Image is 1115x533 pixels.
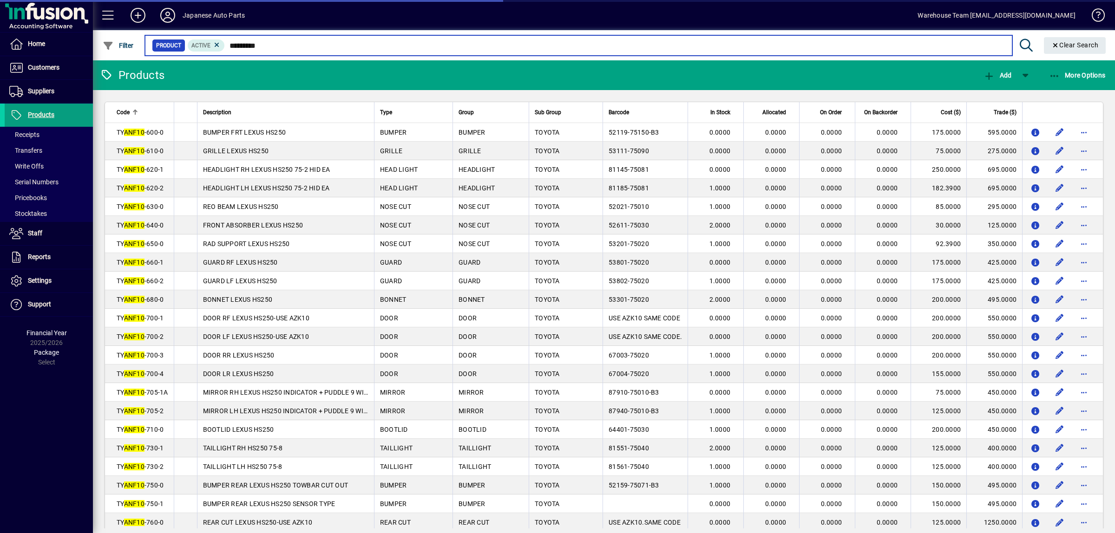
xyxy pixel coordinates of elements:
span: 0.0000 [877,370,898,377]
span: TOYOTA [535,240,560,247]
span: TY -610-0 [117,147,164,155]
span: TY -660-2 [117,277,164,285]
span: NOSE CUT [380,221,411,229]
button: More options [1076,255,1091,270]
em: ANF10 [124,240,144,247]
span: 0.0000 [877,277,898,285]
a: Reports [5,246,93,269]
span: NOSE CUT [380,240,411,247]
button: More options [1076,273,1091,288]
div: Description [203,107,368,117]
span: 1.0000 [709,240,731,247]
td: 250.0000 [911,160,966,179]
em: ANF10 [124,370,144,377]
span: Add [984,71,1011,79]
button: More options [1076,403,1091,418]
button: More options [1076,292,1091,307]
span: 81185-75081 [609,184,649,192]
td: 495.0000 [966,290,1022,309]
div: Type [380,107,447,117]
span: Allocated [762,107,786,117]
td: 175.0000 [911,272,966,290]
span: 0.0000 [765,184,787,192]
span: GUARD RF LEXUS HS250 [203,259,278,266]
td: 200.0000 [911,346,966,364]
span: DOOR RF LEXUS HS250-USE AZK10 [203,314,309,322]
span: TY -620-1 [117,166,164,173]
span: 53111-75090 [609,147,649,155]
span: On Order [820,107,842,117]
td: 200.0000 [911,290,966,309]
span: Products [28,111,54,118]
span: Support [28,300,51,308]
span: 0.0000 [765,147,787,155]
td: 182.3900 [911,179,966,197]
span: 52611-75030 [609,221,649,229]
span: BONNET [380,296,407,303]
span: DOOR LF LEXUS HS250-USE AZK10 [203,333,309,340]
span: Cost ($) [941,107,961,117]
div: Allocated [749,107,794,117]
span: HEADLIGHT LH LEXUS HS250 75-2 HID EA [203,184,330,192]
span: Serial Numbers [9,178,59,186]
span: 0.0000 [765,277,787,285]
span: 0.0000 [877,333,898,340]
button: More options [1076,366,1091,381]
span: NOSE CUT [459,203,490,210]
span: Staff [28,229,42,237]
span: HEAD LIGHT [380,184,418,192]
button: Edit [1052,366,1067,381]
td: 425.0000 [966,253,1022,272]
button: Edit [1052,422,1067,437]
button: More options [1076,329,1091,344]
button: Edit [1052,218,1067,233]
span: 0.0000 [821,314,842,322]
em: ANF10 [124,314,144,322]
span: HEAD LIGHT [380,166,418,173]
span: TOYOTA [535,166,560,173]
span: DOOR [459,370,477,377]
span: 0.0000 [877,147,898,155]
span: USE AZK10 SAME CODE. [609,333,682,340]
em: ANF10 [124,277,144,285]
td: 425.0000 [966,272,1022,290]
span: 67003-75020 [609,351,649,359]
span: TOYOTA [535,277,560,285]
span: Trade ($) [994,107,1017,117]
a: Knowledge Base [1085,2,1103,32]
span: TOYOTA [535,259,560,266]
button: More options [1076,199,1091,214]
div: Warehouse Team [EMAIL_ADDRESS][DOMAIN_NAME] [918,8,1076,23]
button: Edit [1052,385,1067,400]
span: GUARD [380,259,402,266]
button: More options [1076,125,1091,140]
button: More options [1076,162,1091,177]
span: Code [117,107,130,117]
span: 0.0000 [877,129,898,136]
span: 0.0000 [821,129,842,136]
span: NOSE CUT [459,240,490,247]
span: BONNET [459,296,485,303]
span: TY -600-0 [117,129,164,136]
span: 0.0000 [877,314,898,322]
span: MIRROR [380,389,406,396]
td: 295.0000 [966,197,1022,216]
td: 350.0000 [966,234,1022,253]
span: TY -680-0 [117,296,164,303]
button: More options [1076,385,1091,400]
span: DOOR [380,351,398,359]
span: 0.0000 [821,277,842,285]
span: 1.0000 [709,370,731,377]
button: More Options [1047,67,1108,84]
a: Settings [5,269,93,292]
span: 0.0000 [709,147,731,155]
td: 550.0000 [966,327,1022,346]
span: 0.0000 [877,240,898,247]
span: 0.0000 [765,259,787,266]
span: BUMPER FRT LEXUS HS250 [203,129,286,136]
em: ANF10 [124,166,144,173]
span: GRILLE LEXUS HS250 [203,147,269,155]
span: 0.0000 [821,203,842,210]
span: HEADLIGHT [459,184,495,192]
button: Edit [1052,441,1067,455]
